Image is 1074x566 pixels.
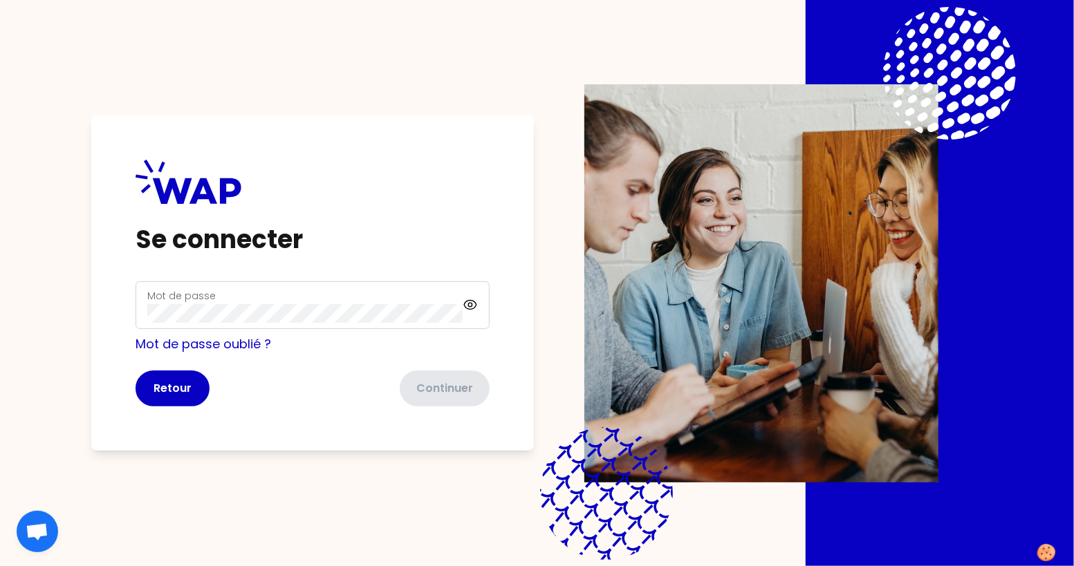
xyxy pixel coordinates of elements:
label: Mot de passe [147,289,216,303]
button: Continuer [400,370,490,406]
h1: Se connecter [136,226,490,254]
a: Mot de passe oublié ? [136,335,271,352]
div: Ouvrir le chat [17,511,58,552]
button: Retour [136,370,210,406]
img: Description [584,84,938,482]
